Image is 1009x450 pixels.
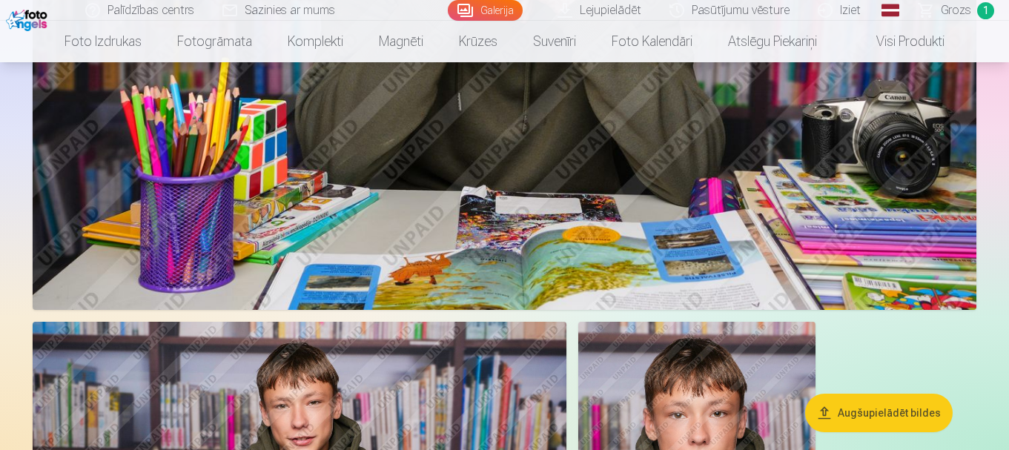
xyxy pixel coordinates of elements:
a: Foto izdrukas [47,21,159,62]
a: Visi produkti [835,21,962,62]
span: Grozs [941,1,971,19]
a: Magnēti [361,21,441,62]
a: Krūzes [441,21,515,62]
img: /fa1 [6,6,51,31]
a: Foto kalendāri [594,21,710,62]
a: Atslēgu piekariņi [710,21,835,62]
a: Suvenīri [515,21,594,62]
a: Komplekti [270,21,361,62]
a: Fotogrāmata [159,21,270,62]
button: Augšupielādēt bildes [805,394,953,432]
span: 1 [977,2,994,19]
